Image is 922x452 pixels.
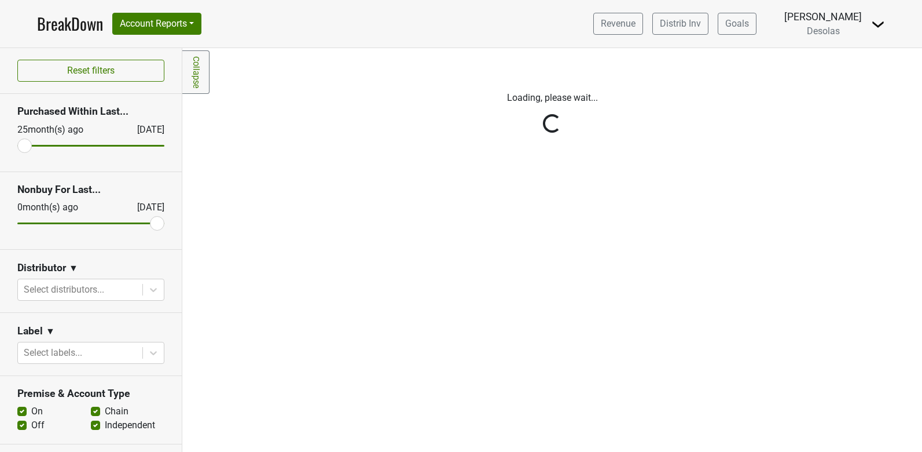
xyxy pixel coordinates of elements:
[37,12,103,36] a: BreakDown
[182,50,210,94] a: Collapse
[718,13,756,35] a: Goals
[231,91,873,105] p: Loading, please wait...
[871,17,885,31] img: Dropdown Menu
[807,25,840,37] span: Desolas
[652,13,708,35] a: Distrib Inv
[112,13,201,35] button: Account Reports
[593,13,643,35] a: Revenue
[784,9,862,24] div: [PERSON_NAME]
